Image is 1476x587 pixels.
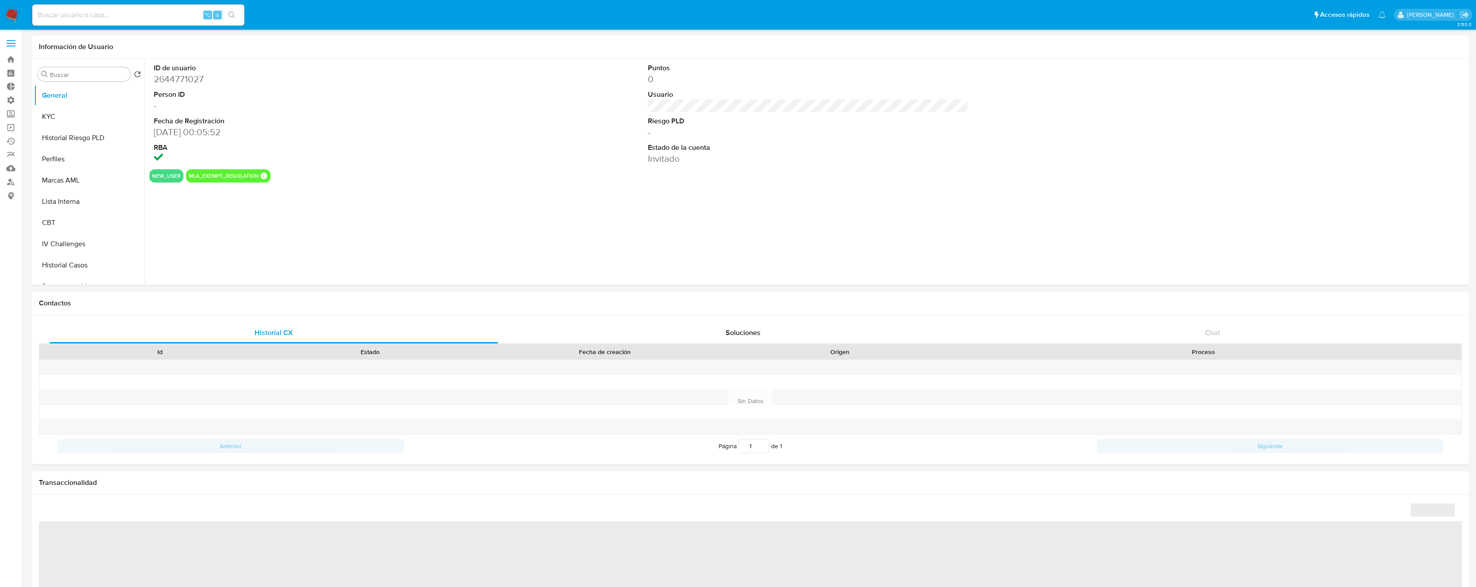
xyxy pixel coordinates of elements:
[271,347,469,356] div: Estado
[34,170,145,191] button: Marcas AML
[951,347,1455,356] div: Proceso
[648,73,968,85] dd: 0
[61,347,259,356] div: Id
[34,149,145,170] button: Perfiles
[39,299,1462,308] h1: Contactos
[648,143,968,152] dt: Estado de la cuenta
[154,99,474,112] dd: -
[189,174,259,178] button: mla_exempt_regulation
[481,347,728,356] div: Fecha de creación
[1407,11,1457,19] p: federico.luaces@mercadolibre.com
[255,328,293,338] span: Historial CX
[152,174,181,178] button: new_user
[34,85,145,106] button: General
[34,127,145,149] button: Historial Riesgo PLD
[57,439,404,453] button: Anterior
[1320,10,1369,19] span: Accesos rápidos
[648,126,968,138] dd: -
[1097,439,1443,453] button: Siguiente
[154,73,474,85] dd: 2644771027
[32,9,244,21] input: Buscar usuario o caso...
[154,126,474,138] dd: [DATE] 00:05:52
[1205,328,1220,338] span: Chat
[1378,11,1386,19] a: Notificaciones
[34,106,145,127] button: KYC
[39,42,113,51] h1: Información de Usuario
[204,11,211,19] span: ⌥
[648,152,968,165] dd: Invitado
[34,191,145,212] button: Lista Interna
[780,442,782,450] span: 1
[154,143,474,152] dt: RBA
[50,71,127,79] input: Buscar
[39,478,1462,487] h1: Transaccionalidad
[719,439,782,453] span: Página de
[34,212,145,233] button: CBT
[648,63,968,73] dt: Puntos
[223,9,241,21] button: search-icon
[34,233,145,255] button: IV Challenges
[1460,10,1469,19] a: Salir
[741,347,939,356] div: Origen
[34,276,145,297] button: Documentación
[216,11,219,19] span: s
[648,116,968,126] dt: Riesgo PLD
[154,116,474,126] dt: Fecha de Registración
[134,71,141,80] button: Volver al orden por defecto
[41,71,48,78] button: Buscar
[726,328,761,338] span: Soluciones
[154,90,474,99] dt: Person ID
[154,63,474,73] dt: ID de usuario
[648,90,968,99] dt: Usuario
[34,255,145,276] button: Historial Casos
